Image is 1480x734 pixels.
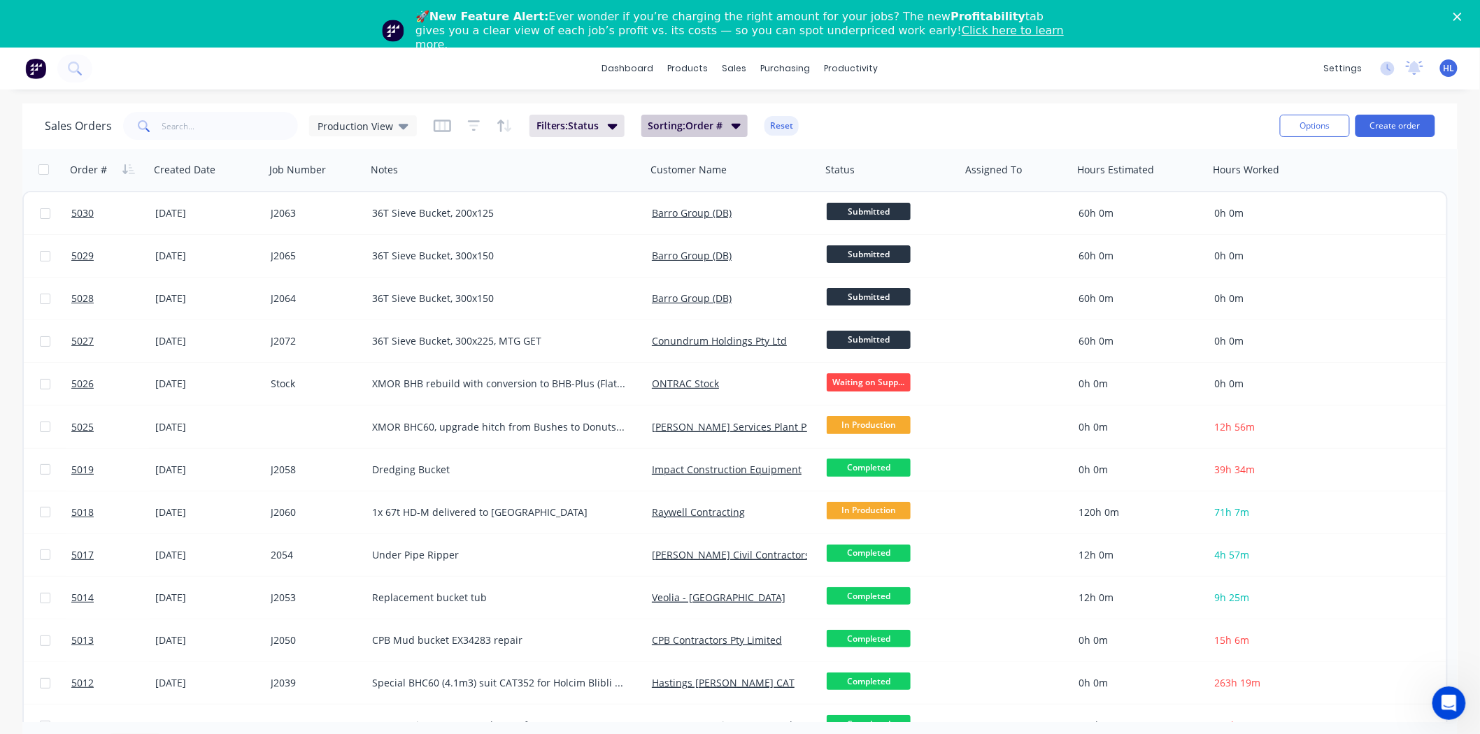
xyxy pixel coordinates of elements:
a: CPB Contractors Pty Limited [652,633,782,647]
span: 5009 [71,719,94,733]
a: ONTRAC Stock [652,377,719,390]
div: XMOR BHB rebuild with conversion to BHB-Plus (Flat Lip) [372,377,627,391]
span: HL [1444,62,1455,75]
input: Search... [162,112,299,140]
a: Hastings [PERSON_NAME] CAT [652,676,795,689]
span: 5019 [71,463,94,477]
span: Submitted [827,203,911,220]
span: 5029 [71,249,94,263]
a: 5025 [71,406,155,448]
div: Order # [70,163,107,177]
div: 1x 67t HD-M delivered to [GEOGRAPHIC_DATA] [372,505,627,519]
a: 5028 [71,278,155,319]
span: 5017 [71,548,94,562]
button: Filters:Status [529,115,625,137]
div: Notes [371,163,398,177]
span: 5014 [71,591,94,605]
div: [DATE] [155,377,259,391]
a: 5026 [71,363,155,405]
div: Status [825,163,855,177]
div: Dredging Bucket [372,463,627,477]
div: 60h 0m [1079,334,1197,348]
span: 5028 [71,292,94,305]
div: 🚀 Ever wonder if you’re charging the right amount for your jobs? The new tab gives you a clear vi... [415,10,1076,52]
div: [DATE] [155,292,259,305]
div: 60h 0m [1079,292,1197,305]
div: productivity [818,58,885,79]
span: 71h 7m [1215,505,1250,519]
div: J2058 [271,463,357,477]
div: J2060 [271,505,357,519]
div: 50T Premium Quarry Bucket (2 of 2) [372,719,627,733]
div: Stock [271,377,357,391]
span: Submitted [827,331,911,348]
span: 0h 0m [1215,377,1244,390]
span: Completed [827,672,911,690]
a: Impact Construction Equipment [652,463,802,476]
div: [DATE] [155,633,259,647]
div: 0h 0m [1079,377,1197,391]
span: Filters: Status [536,119,599,133]
div: J2072 [271,334,357,348]
div: Assigned To [965,163,1022,177]
div: purchasing [754,58,818,79]
a: Barro Group (DB) [652,206,732,220]
b: New Feature Alert: [429,10,549,23]
iframe: Intercom live chat [1432,686,1466,720]
a: Raywell Contracting [652,505,745,519]
a: 5030 [71,192,155,234]
div: 60h 0m [1079,206,1197,220]
div: 12h 0m [1079,548,1197,562]
span: In Production [827,416,911,433]
div: [DATE] [155,676,259,690]
span: 263h 19m [1215,676,1261,689]
span: 12h 56m [1215,420,1255,433]
div: [DATE] [155,334,259,348]
b: Profitability [951,10,1025,23]
img: Factory [25,58,46,79]
span: Submitted [827,288,911,305]
span: 0h 0m [1215,249,1244,262]
div: J2064 [271,292,357,305]
a: dashboard [595,58,661,79]
div: J2063 [271,206,357,220]
span: 9h 25m [1215,591,1250,604]
div: 0h 0m [1079,676,1197,690]
a: Veolia - [GEOGRAPHIC_DATA] [652,591,785,604]
div: Job Number [269,163,326,177]
div: [DATE] [155,548,259,562]
div: [DATE] [155,206,259,220]
span: Completed [827,587,911,605]
div: 36T Sieve Bucket, 200x125 [372,206,627,220]
div: Under Pipe Ripper [372,548,627,562]
span: 5027 [71,334,94,348]
div: Customer Name [650,163,727,177]
a: Click here to learn more. [415,24,1064,51]
div: settings [1317,58,1369,79]
button: Options [1280,115,1350,137]
span: 4h 57m [1215,548,1250,561]
button: Sorting:Order # [641,115,748,137]
div: [DATE] [155,463,259,477]
a: 5027 [71,320,155,362]
div: 0h 0m [1079,463,1197,477]
div: J2047 - Part 2 [271,719,357,733]
a: [PERSON_NAME] Civil Contractors [652,548,810,561]
div: Hours Worked [1214,163,1280,177]
span: Completed [827,459,911,476]
a: Conundrum Holdings Pty Ltd [652,334,787,347]
a: 5012 [71,662,155,704]
div: Special BHC60 (4.1m3) suit CAT352 for Holcim Blibli QLD [372,676,627,690]
a: 5019 [71,449,155,491]
span: 5018 [71,505,94,519]
div: Created Date [154,163,215,177]
div: [DATE] [155,420,259,434]
span: Submitted [827,245,911,263]
div: 0h 0m [1079,633,1197,647]
span: Completed [827,545,911,562]
span: 5012 [71,676,94,690]
div: Replacement bucket tub [372,591,627,605]
span: 5026 [71,377,94,391]
a: 5013 [71,619,155,661]
a: 5017 [71,534,155,576]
